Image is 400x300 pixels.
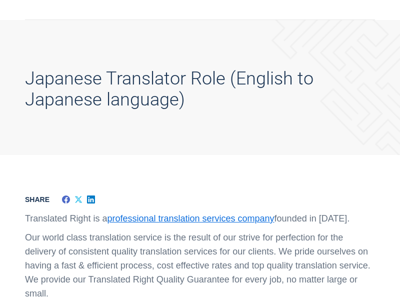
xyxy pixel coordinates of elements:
[59,187,72,211] a: Facebook
[72,187,84,211] a: X
[107,213,274,223] a: professional translation services company
[25,68,375,110] h1: Japanese Translator Role (English to Japanese language)
[25,187,59,211] div: Share
[25,211,375,225] p: Translated Right is a founded in [DATE].
[84,187,97,211] a: LinkedIn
